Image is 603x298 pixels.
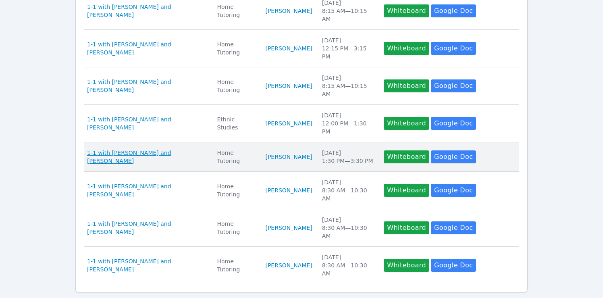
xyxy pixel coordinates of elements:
[87,182,207,198] a: 1-1 with [PERSON_NAME] and [PERSON_NAME]
[265,119,312,127] a: [PERSON_NAME]
[217,220,256,236] div: Home Tutoring
[384,4,429,17] button: Whiteboard
[431,117,476,130] a: Google Doc
[217,40,256,56] div: Home Tutoring
[84,67,519,105] tr: 1-1 with [PERSON_NAME] and [PERSON_NAME]Home Tutoring[PERSON_NAME][DATE]8:15 AM—10:15 AMWhiteboar...
[87,78,207,94] a: 1-1 with [PERSON_NAME] and [PERSON_NAME]
[265,153,312,161] a: [PERSON_NAME]
[87,149,207,165] a: 1-1 with [PERSON_NAME] and [PERSON_NAME]
[322,74,374,98] div: [DATE] 8:15 AM — 10:15 AM
[217,3,256,19] div: Home Tutoring
[322,111,374,135] div: [DATE] 12:00 PM — 1:30 PM
[84,247,519,284] tr: 1-1 with [PERSON_NAME] and [PERSON_NAME]Home Tutoring[PERSON_NAME][DATE]8:30 AM—10:30 AMWhiteboar...
[384,42,429,55] button: Whiteboard
[265,186,312,194] a: [PERSON_NAME]
[265,44,312,52] a: [PERSON_NAME]
[431,221,476,234] a: Google Doc
[431,150,476,163] a: Google Doc
[431,4,476,17] a: Google Doc
[217,182,256,198] div: Home Tutoring
[87,257,207,273] a: 1-1 with [PERSON_NAME] and [PERSON_NAME]
[265,261,312,269] a: [PERSON_NAME]
[217,115,256,131] div: Ethnic Studies
[431,42,476,55] a: Google Doc
[217,149,256,165] div: Home Tutoring
[431,79,476,92] a: Google Doc
[87,3,207,19] a: 1-1 with [PERSON_NAME] and [PERSON_NAME]
[265,7,312,15] a: [PERSON_NAME]
[322,178,374,202] div: [DATE] 8:30 AM — 10:30 AM
[217,78,256,94] div: Home Tutoring
[384,259,429,272] button: Whiteboard
[384,221,429,234] button: Whiteboard
[265,224,312,232] a: [PERSON_NAME]
[84,172,519,209] tr: 1-1 with [PERSON_NAME] and [PERSON_NAME]Home Tutoring[PERSON_NAME][DATE]8:30 AM—10:30 AMWhiteboar...
[87,220,207,236] a: 1-1 with [PERSON_NAME] and [PERSON_NAME]
[322,36,374,60] div: [DATE] 12:15 PM — 3:15 PM
[84,105,519,142] tr: 1-1 with [PERSON_NAME] and [PERSON_NAME]Ethnic Studies[PERSON_NAME][DATE]12:00 PM—1:30 PMWhiteboa...
[84,209,519,247] tr: 1-1 with [PERSON_NAME] and [PERSON_NAME]Home Tutoring[PERSON_NAME][DATE]8:30 AM—10:30 AMWhiteboar...
[84,30,519,67] tr: 1-1 with [PERSON_NAME] and [PERSON_NAME]Home Tutoring[PERSON_NAME][DATE]12:15 PM—3:15 PMWhiteboar...
[322,149,374,165] div: [DATE] 1:30 PM — 3:30 PM
[384,150,429,163] button: Whiteboard
[217,257,256,273] div: Home Tutoring
[87,40,207,56] a: 1-1 with [PERSON_NAME] and [PERSON_NAME]
[84,142,519,172] tr: 1-1 with [PERSON_NAME] and [PERSON_NAME]Home Tutoring[PERSON_NAME][DATE]1:30 PM—3:30 PMWhiteboard...
[384,117,429,130] button: Whiteboard
[322,253,374,277] div: [DATE] 8:30 AM — 10:30 AM
[322,216,374,240] div: [DATE] 8:30 AM — 10:30 AM
[265,82,312,90] a: [PERSON_NAME]
[431,184,476,197] a: Google Doc
[384,79,429,92] button: Whiteboard
[87,115,207,131] a: 1-1 with [PERSON_NAME] and [PERSON_NAME]
[431,259,476,272] a: Google Doc
[384,184,429,197] button: Whiteboard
